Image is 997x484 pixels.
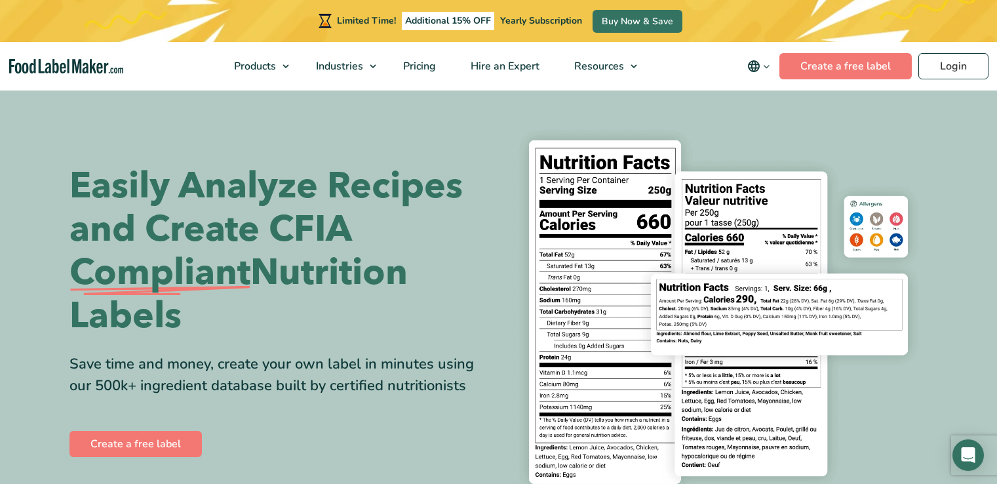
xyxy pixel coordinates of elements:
span: Pricing [399,59,437,73]
a: Hire an Expert [454,42,554,91]
h1: Easily Analyze Recipes and Create CFIA Nutrition Labels [69,165,489,338]
a: Resources [557,42,644,91]
span: Limited Time! [337,14,396,27]
a: Login [918,53,988,79]
a: Industries [299,42,383,91]
a: Buy Now & Save [593,10,682,33]
span: Compliant [69,251,250,294]
span: Additional 15% OFF [402,12,494,30]
span: Industries [312,59,364,73]
a: Products [217,42,296,91]
a: Create a free label [69,431,202,457]
span: Products [230,59,277,73]
span: Resources [570,59,625,73]
div: Save time and money, create your own label in minutes using our 500k+ ingredient database built b... [69,353,489,397]
span: Hire an Expert [467,59,541,73]
a: Pricing [386,42,450,91]
div: Open Intercom Messenger [952,439,984,471]
span: Yearly Subscription [500,14,582,27]
a: Create a free label [779,53,912,79]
